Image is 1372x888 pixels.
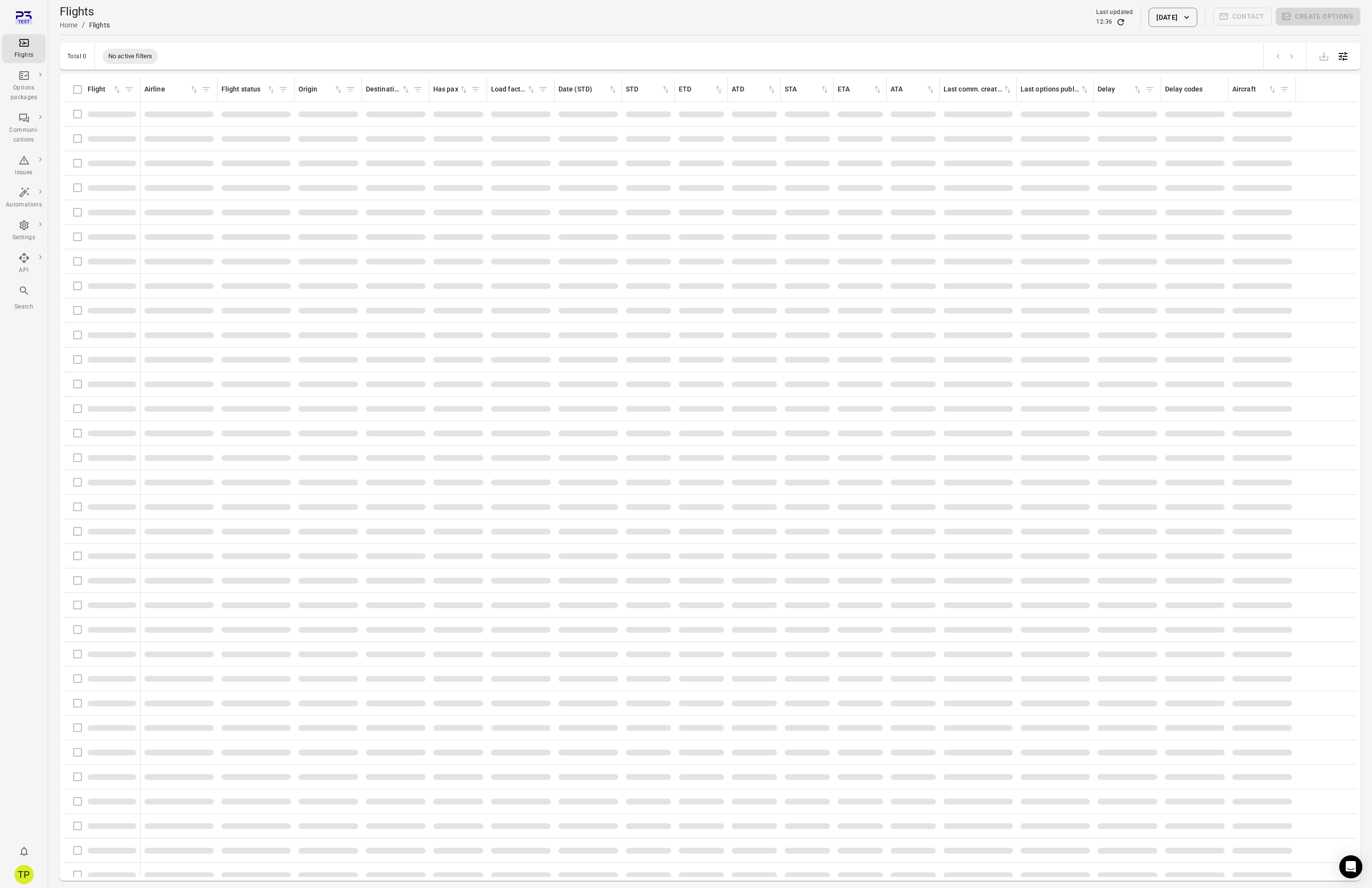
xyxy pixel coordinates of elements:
[276,82,290,97] span: Filter by flight status
[732,84,777,95] div: Sort by ATD in ascending order
[89,20,110,30] div: Flights
[1277,82,1292,97] span: Filter by aircraft
[60,21,78,29] a: Home
[82,19,85,31] li: /
[1232,84,1277,95] div: Sort by aircraft in ascending order
[6,83,42,103] div: Options packages
[1333,47,1353,66] button: Open table configuration
[1116,17,1126,27] button: Refresh data
[6,233,42,243] div: Settings
[199,82,213,97] span: Filter by airline
[11,861,38,888] button: Tómas Páll Máté
[122,82,136,97] span: Filter by flight
[679,84,724,95] div: Sort by ETD in ascending order
[14,842,34,861] button: Notifications
[838,84,882,95] div: Sort by ETA in ascending order
[221,84,276,95] div: Sort by flight status in ascending order
[1096,8,1133,17] div: Last updated
[2,34,46,63] a: Flights
[1142,82,1157,97] span: Filter by delay
[1213,8,1272,27] span: Please make a selection to create communications
[785,84,829,95] div: Sort by STA in ascending order
[1165,84,1224,95] div: Delay codes
[411,82,425,97] span: Filter by destination
[433,84,468,95] div: Sort by has pax in ascending order
[60,19,110,31] nav: Breadcrumbs
[6,168,42,178] div: Issues
[1271,50,1298,63] nav: pagination navigation
[2,249,46,278] a: API
[144,84,199,95] div: Sort by airline in ascending order
[14,865,34,884] div: TP
[891,84,935,95] div: Sort by ATA in ascending order
[1314,51,1333,60] span: Please make a selection to export
[2,109,46,148] a: Communi-cations
[6,200,42,210] div: Automations
[944,84,1012,95] div: Sort by last communication created in ascending order
[1096,17,1112,27] div: 12:36
[536,82,550,97] span: Filter by load factor
[558,84,618,95] div: Sort by date (STD) in ascending order
[6,302,42,312] div: Search
[491,84,536,95] div: Sort by load factor in ascending order
[468,82,483,97] span: Filter by has pax
[1098,84,1142,95] div: Sort by delay in ascending order
[2,67,46,105] a: Options packages
[6,51,42,60] div: Flights
[366,84,411,95] div: Sort by destination in ascending order
[103,51,158,61] span: No active filters
[626,84,671,95] div: Sort by STD in ascending order
[298,84,343,95] div: Sort by origin in ascending order
[1149,8,1197,27] button: [DATE]
[6,126,42,145] div: Communi-cations
[343,82,358,97] span: Filter by origin
[2,184,46,213] a: Automations
[60,4,110,19] h1: Flights
[1276,8,1360,27] span: Please make a selection to create an option package
[2,217,46,245] a: Settings
[88,84,122,95] div: Sort by flight in ascending order
[2,152,46,180] a: Issues
[67,53,87,60] div: Total 0
[6,266,42,275] div: API
[1021,84,1089,95] div: Sort by last options package published in ascending order
[1339,855,1362,878] div: Open Intercom Messenger
[2,282,46,314] button: Search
